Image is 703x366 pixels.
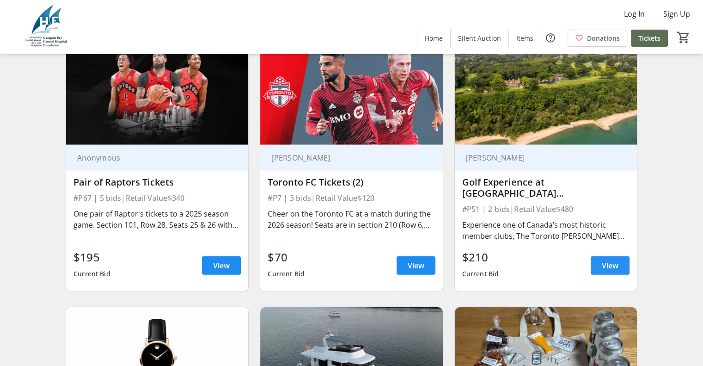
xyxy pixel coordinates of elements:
span: View [602,260,618,271]
span: View [408,260,424,271]
div: Experience one of Canada’s most historic member clubs, The Toronto [PERSON_NAME] has been providi... [462,219,630,242]
div: Current Bid [462,266,499,282]
div: $210 [462,249,499,266]
span: Silent Auction [458,33,501,43]
div: $195 [73,249,110,266]
button: Help [541,29,560,47]
div: Current Bid [268,266,305,282]
span: Items [516,33,533,43]
span: Home [425,33,443,43]
button: Log In [617,6,652,21]
span: Donations [587,33,620,43]
a: Donations [568,30,627,47]
img: Georgian Bay General Hospital Foundation's Logo [6,4,88,50]
div: #P67 | 5 bids | Retail Value $340 [73,192,241,205]
button: Sign Up [656,6,697,21]
div: $70 [268,249,305,266]
div: Current Bid [73,266,110,282]
a: Tickets [631,30,668,47]
span: Tickets [638,33,660,43]
div: Pair of Raptors Tickets [73,177,241,188]
button: Cart [675,29,692,46]
a: View [591,256,630,275]
span: Log In [624,8,645,19]
div: Toronto FC Tickets (2) [268,177,435,188]
div: #P7 | 3 bids | Retail Value $120 [268,192,435,205]
div: [PERSON_NAME] [462,153,618,162]
img: Toronto FC Tickets (2) [260,42,442,145]
div: Anonymous [73,153,230,162]
span: View [213,260,230,271]
a: View [202,256,241,275]
div: Golf Experience at [GEOGRAPHIC_DATA][PERSON_NAME] [462,177,630,199]
div: [PERSON_NAME] [268,153,424,162]
div: Cheer on the Toronto FC at a match during the 2026 season! Seats are in section 210 (Row 6, seats... [268,208,435,230]
a: Items [509,30,541,47]
div: One pair of Raptor's tickets to a 2025 season game. Section 101, Row 28, Seats 25 & 26 with Scoti... [73,208,241,230]
a: View [397,256,435,275]
img: Pair of Raptors Tickets [66,42,248,145]
a: Silent Auction [451,30,508,47]
a: Home [417,30,450,47]
img: Golf Experience at Toronto Hunt Club [455,42,637,145]
div: #P51 | 2 bids | Retail Value $480 [462,203,630,216]
span: Sign Up [663,8,690,19]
